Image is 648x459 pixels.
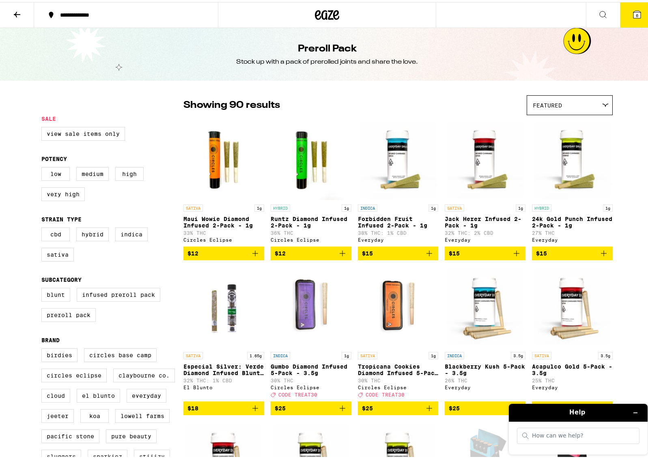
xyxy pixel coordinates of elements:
[362,403,373,410] span: $25
[445,245,525,258] button: Add to bag
[428,202,438,210] p: 1g
[428,350,438,357] p: 1g
[77,387,120,401] label: El Blunto
[115,165,144,179] label: High
[183,399,264,413] button: Add to bag
[449,403,460,410] span: $25
[598,350,613,357] p: 3.5g
[183,376,264,381] p: 32% THC: 1% CBD
[271,265,351,346] img: Circles Eclipse - Gumbo Diamond Infused 5-Pack - 3.5g
[445,350,464,357] p: INDICA
[183,214,264,227] p: Maui Wowie Diamond Infused 2-Pack - 1g
[603,202,613,210] p: 1g
[445,265,525,346] img: Everyday - Blackberry Kush 5-Pack - 3.5g
[516,202,525,210] p: 1g
[445,117,525,198] img: Everyday - Jack Herer Infused 2-Pack - 1g
[76,165,109,179] label: Medium
[532,235,613,240] div: Everyday
[532,228,613,234] p: 27% THC
[183,350,203,357] p: SATIVA
[358,383,439,388] div: Circles Eclipse
[183,202,203,210] p: SATIVA
[362,248,373,255] span: $15
[271,350,290,357] p: INDICA
[532,361,613,374] p: Acapulco Gold 5-Pack - 3.5g
[358,117,439,245] a: Open page for Forbidden Fruit Infused 2-Pack - 1g from Everyday
[247,350,264,357] p: 1.65g
[183,117,264,198] img: Circles Eclipse - Maui Wowie Diamond Infused 2-Pack - 1g
[511,350,525,357] p: 3.5g
[41,185,85,199] label: Very High
[254,202,264,210] p: 1g
[366,390,405,395] span: CODE TREAT30
[532,214,613,227] p: 24k Gold Punch Infused 2-Pack - 1g
[533,100,562,107] span: Featured
[636,11,638,16] span: 6
[187,403,198,410] span: $18
[127,387,166,401] label: Everyday
[183,235,264,240] div: Circles Eclipse
[271,376,351,381] p: 30% THC
[41,165,70,179] label: Low
[271,202,290,210] p: HYBRID
[187,248,198,255] span: $12
[358,265,439,399] a: Open page for Tropicana Cookies Diamond Infused 5-Pack - 3.5g from Circles Eclipse
[80,407,109,421] label: Koa
[41,346,78,360] label: Birdies
[236,56,418,64] div: Stock up with a pack of prerolled joints and share the love.
[358,399,439,413] button: Add to bag
[41,114,56,120] legend: Sale
[275,403,286,410] span: $25
[358,245,439,258] button: Add to bag
[532,265,613,346] img: Everyday - Acapulco Gold 5-Pack - 3.5g
[271,383,351,388] div: Circles Eclipse
[532,117,613,198] img: Everyday - 24k Gold Punch Infused 2-Pack - 1g
[445,265,525,399] a: Open page for Blackberry Kush 5-Pack - 3.5g from Everyday
[358,228,439,234] p: 38% THC: 1% CBD
[445,399,525,413] button: Add to bag
[183,245,264,258] button: Add to bag
[532,350,551,357] p: SATIVA
[183,361,264,374] p: Especial Silver: Verde Diamond Infused Blunt - 1.65g
[183,383,264,388] div: El Blunto
[271,117,351,245] a: Open page for Runtz Diamond Infused 2-Pack - 1g from Circles Eclipse
[183,228,264,234] p: 33% THC
[183,265,264,399] a: Open page for Especial Silver: Verde Diamond Infused Blunt - 1.65g from El Blunto
[271,361,351,374] p: Gumbo Diamond Infused 5-Pack - 3.5g
[113,367,175,380] label: Claybourne Co.
[183,97,280,110] p: Showing 90 results
[271,228,351,234] p: 36% THC
[532,265,613,399] a: Open page for Acapulco Gold 5-Pack - 3.5g from Everyday
[41,407,74,421] label: Jeeter
[41,275,82,281] legend: Subcategory
[358,202,377,210] p: INDICA
[445,228,525,234] p: 32% THC: 2% CBD
[532,376,613,381] p: 25% THC
[342,202,351,210] p: 1g
[271,265,351,399] a: Open page for Gumbo Diamond Infused 5-Pack - 3.5g from Circles Eclipse
[84,346,157,360] label: Circles Base Camp
[41,225,70,239] label: CBD
[445,202,464,210] p: SATIVA
[445,235,525,240] div: Everyday
[445,214,525,227] p: Jack Herer Infused 2-Pack - 1g
[275,248,286,255] span: $12
[342,350,351,357] p: 1g
[271,245,351,258] button: Add to bag
[115,407,170,421] label: Lowell Farms
[532,245,613,258] button: Add to bag
[358,361,439,374] p: Tropicana Cookies Diamond Infused 5-Pack - 3.5g
[532,202,551,210] p: HYBRID
[532,383,613,388] div: Everyday
[358,350,377,357] p: SATIVA
[77,286,160,300] label: Infused Preroll Pack
[449,248,460,255] span: $15
[298,40,357,54] h1: Preroll Pack
[183,265,264,346] img: El Blunto - Especial Silver: Verde Diamond Infused Blunt - 1.65g
[445,383,525,388] div: Everyday
[271,117,351,198] img: Circles Eclipse - Runtz Diamond Infused 2-Pack - 1g
[76,225,109,239] label: Hybrid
